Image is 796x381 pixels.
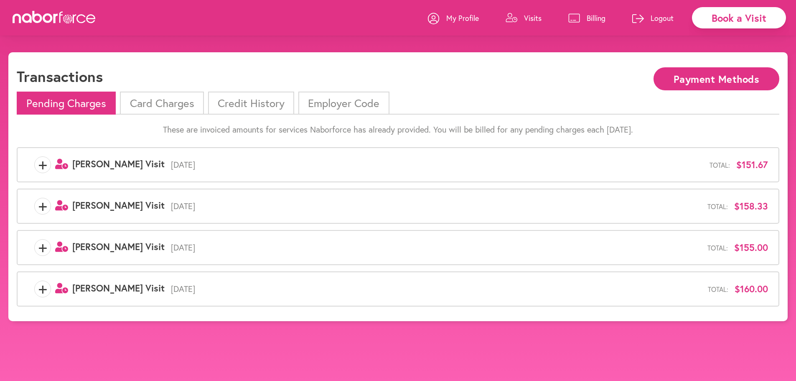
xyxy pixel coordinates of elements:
h1: Transactions [17,67,103,85]
span: + [35,198,51,215]
a: Payment Methods [654,74,779,82]
span: [DATE] [165,243,707,253]
a: Visits [506,5,542,31]
li: Pending Charges [17,92,116,115]
p: These are invoiced amounts for services Naborforce has already provided. You will be billed for a... [17,125,779,135]
span: $158.33 [734,201,768,212]
li: Credit History [208,92,294,115]
span: [PERSON_NAME] Visit [72,199,165,211]
span: [PERSON_NAME] Visit [72,158,165,170]
a: Logout [632,5,674,31]
a: My Profile [428,5,479,31]
span: [PERSON_NAME] Visit [72,240,165,253]
li: Employer Code [298,92,389,115]
p: Visits [524,13,542,23]
p: Logout [651,13,674,23]
button: Payment Methods [654,67,779,90]
span: $155.00 [734,242,768,253]
li: Card Charges [120,92,203,115]
span: Total: [710,161,730,169]
span: Total: [708,285,728,293]
span: [DATE] [165,201,707,211]
div: Book a Visit [692,7,786,28]
p: Billing [587,13,605,23]
span: $151.67 [736,159,768,170]
p: My Profile [446,13,479,23]
span: + [35,281,51,297]
span: [DATE] [165,284,708,294]
span: [DATE] [165,160,710,170]
span: Total: [707,202,728,210]
span: + [35,156,51,173]
span: $160.00 [735,284,768,294]
a: Billing [568,5,605,31]
span: [PERSON_NAME] Visit [72,282,165,294]
span: Total: [707,244,728,252]
span: + [35,239,51,256]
